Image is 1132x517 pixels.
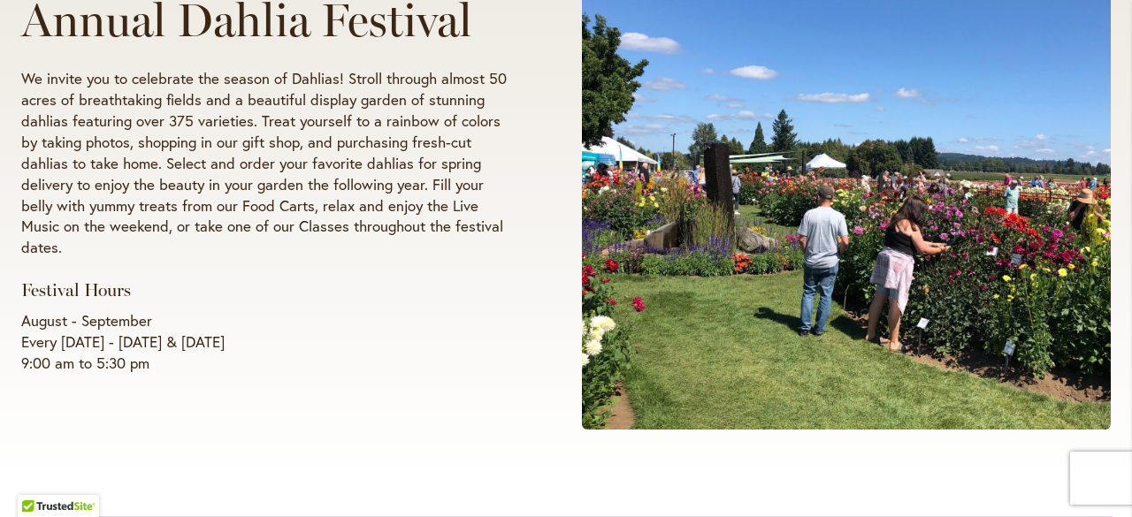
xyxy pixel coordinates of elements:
h3: Festival Hours [21,279,515,301]
p: We invite you to celebrate the season of Dahlias! Stroll through almost 50 acres of breathtaking ... [21,68,515,259]
p: August - September Every [DATE] - [DATE] & [DATE] 9:00 am to 5:30 pm [21,310,515,374]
